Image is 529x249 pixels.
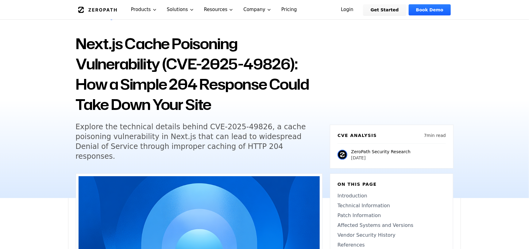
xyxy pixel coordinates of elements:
[338,150,347,160] img: ZeroPath Security Research
[338,192,446,200] a: Introduction
[75,33,322,115] h1: Next.js Cache Poisoning Vulnerability (CVE-2025-49826): How a Simple 204 Response Could Take Down...
[334,4,361,15] a: Login
[338,222,446,229] a: Affected Systems and Versions
[338,202,446,209] a: Technical Information
[75,122,311,161] h5: Explore the technical details behind CVE-2025-49826, a cache poisoning vulnerability in Next.js t...
[409,4,451,15] a: Book Demo
[338,132,377,138] h6: CVE Analysis
[338,212,446,219] a: Patch Information
[351,149,411,155] p: ZeroPath Security Research
[363,4,406,15] a: Get Started
[338,241,446,249] a: References
[338,231,446,239] a: Vendor Security History
[351,155,411,161] p: [DATE]
[338,181,446,187] h6: On this page
[424,132,446,138] p: 7 min read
